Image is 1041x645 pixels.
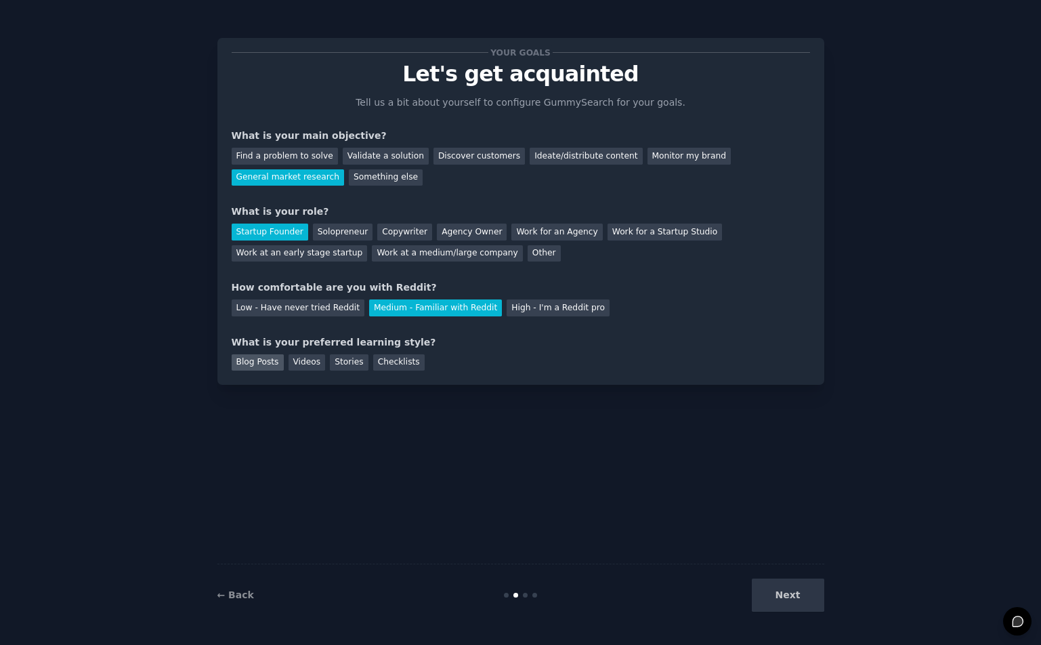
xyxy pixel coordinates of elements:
div: General market research [232,169,345,186]
div: Stories [330,354,368,371]
div: Find a problem to solve [232,148,338,165]
div: What is your preferred learning style? [232,335,810,350]
div: Other [528,245,561,262]
div: Checklists [373,354,425,371]
div: Startup Founder [232,224,308,241]
p: Tell us a bit about yourself to configure GummySearch for your goals. [350,96,692,110]
div: What is your role? [232,205,810,219]
div: Videos [289,354,326,371]
div: Work for a Startup Studio [608,224,722,241]
div: Work for an Agency [511,224,602,241]
a: ← Back [217,589,254,600]
p: Let's get acquainted [232,62,810,86]
div: Monitor my brand [647,148,731,165]
div: Something else [349,169,423,186]
div: Solopreneur [313,224,373,241]
div: High - I'm a Reddit pro [507,299,610,316]
div: Agency Owner [437,224,507,241]
div: Work at an early stage startup [232,245,368,262]
div: Low - Have never tried Reddit [232,299,364,316]
div: Medium - Familiar with Reddit [369,299,502,316]
div: Discover customers [433,148,525,165]
div: Copywriter [377,224,432,241]
div: Validate a solution [343,148,429,165]
div: Ideate/distribute content [530,148,642,165]
div: How comfortable are you with Reddit? [232,280,810,295]
div: Blog Posts [232,354,284,371]
div: Work at a medium/large company [372,245,522,262]
span: Your goals [488,45,553,60]
div: What is your main objective? [232,129,810,143]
